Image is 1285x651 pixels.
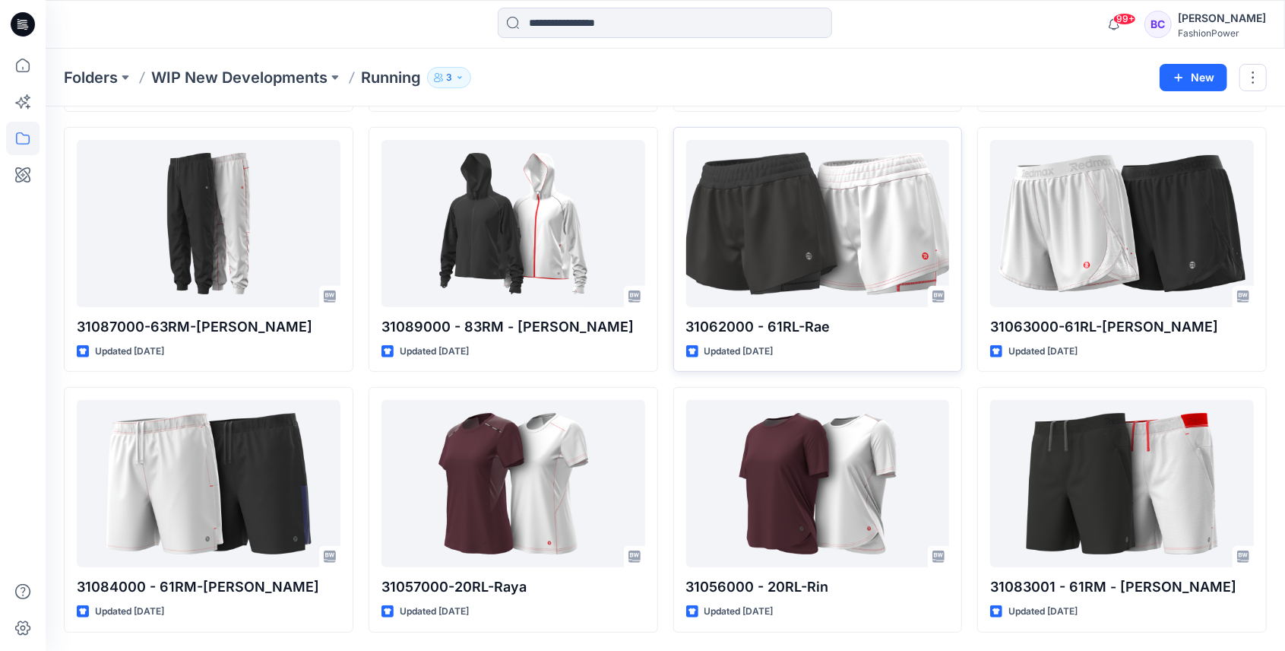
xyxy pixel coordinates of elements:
p: 31062000 - 61RL-Rae [686,316,950,338]
button: 3 [427,67,471,88]
p: Updated [DATE] [1008,604,1078,620]
p: 31063000-61RL-[PERSON_NAME] [990,316,1254,338]
a: 31089000 - 83RM - Ruben [381,140,645,307]
p: 31089000 - 83RM - [PERSON_NAME] [381,316,645,338]
a: 31087000-63RM-Richard [77,140,340,307]
a: 31057000-20RL-Raya [381,400,645,567]
a: 31056000 - 20RL-Rin [686,400,950,567]
p: Updated [DATE] [1008,344,1078,360]
span: 99+ [1113,13,1136,25]
div: BC [1144,11,1172,38]
p: 31087000-63RM-[PERSON_NAME] [77,316,340,338]
p: Updated [DATE] [704,344,774,360]
p: 31056000 - 20RL-Rin [686,576,950,598]
p: Running [361,67,421,88]
p: Updated [DATE] [704,604,774,620]
p: 31057000-20RL-Raya [381,576,645,598]
p: 3 [446,69,452,86]
a: WIP New Developments [151,67,328,88]
p: Updated [DATE] [95,344,164,360]
a: Folders [64,67,118,88]
a: 31063000-61RL-Raisa [990,140,1254,307]
p: Updated [DATE] [400,344,469,360]
button: New [1160,64,1227,91]
a: 31062000 - 61RL-Rae [686,140,950,307]
p: 31083001 - 61RM - [PERSON_NAME] [990,576,1254,598]
div: [PERSON_NAME] [1178,9,1266,27]
p: Updated [DATE] [400,604,469,620]
a: 31084000 - 61RM-Rex [77,400,340,567]
p: 31084000 - 61RM-[PERSON_NAME] [77,576,340,598]
a: 31083001 - 61RM - Ross [990,400,1254,567]
div: FashionPower [1178,27,1266,39]
p: Updated [DATE] [95,604,164,620]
